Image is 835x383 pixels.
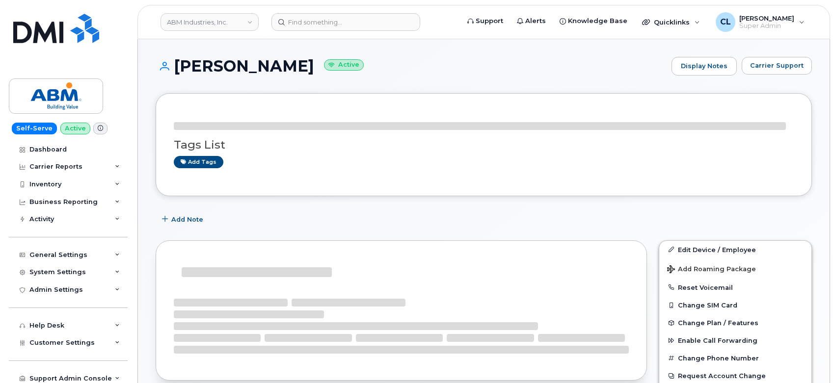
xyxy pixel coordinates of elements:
span: Change Plan / Features [678,319,758,327]
button: Add Roaming Package [659,258,811,279]
button: Change Plan / Features [659,314,811,332]
a: Edit Device / Employee [659,241,811,258]
span: Add Roaming Package [667,265,756,275]
h1: [PERSON_NAME] [156,57,667,75]
button: Change SIM Card [659,296,811,314]
span: Enable Call Forwarding [678,337,757,344]
button: Add Note [156,211,212,229]
button: Change Phone Number [659,349,811,367]
button: Reset Voicemail [659,279,811,296]
small: Active [324,59,364,71]
h3: Tags List [174,139,794,151]
span: Carrier Support [750,61,804,70]
span: Add Note [171,215,203,224]
button: Carrier Support [742,57,812,75]
button: Enable Call Forwarding [659,332,811,349]
a: Add tags [174,156,223,168]
a: Display Notes [672,57,737,76]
